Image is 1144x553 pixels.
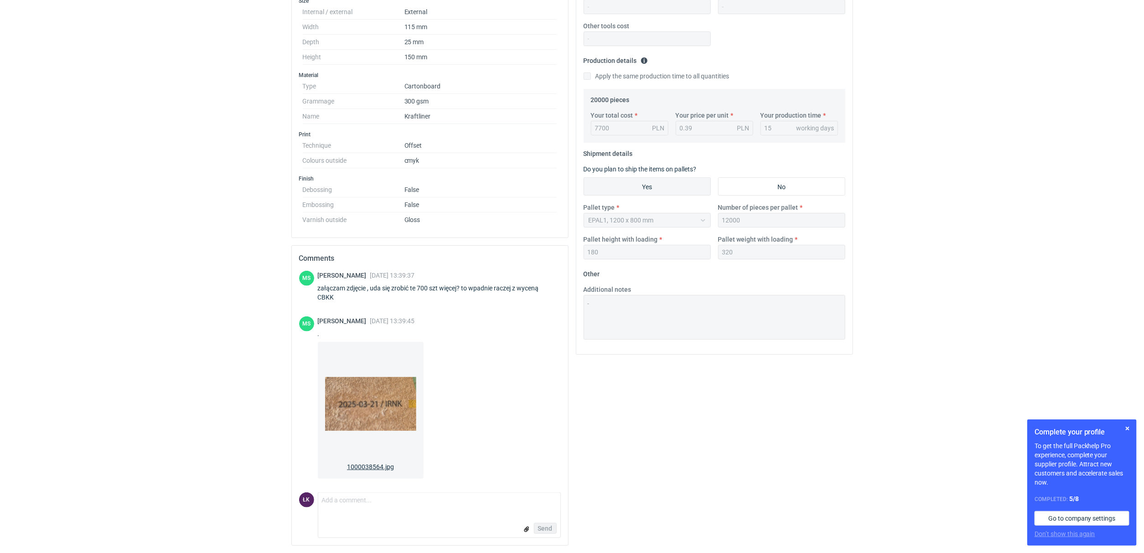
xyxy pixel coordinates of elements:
div: PLN [737,124,750,133]
label: Number of pieces per pallet [718,203,798,212]
span: [PERSON_NAME] [318,317,370,325]
button: Skip for now [1122,423,1133,434]
dd: 300 gsm [404,94,557,109]
dt: Height [303,50,404,65]
h1: Complete your profile [1035,427,1129,438]
span: [DATE] 13:39:37 [370,272,415,279]
h3: Material [299,72,561,79]
a: 1000038564.jpg [318,342,424,479]
img: Ppc29GTGVAE7DNvGMPUUCC1xnLbKXEctNpOszYAT.jpg [325,349,416,459]
dt: Embossing [303,197,404,212]
figcaption: MS [299,271,314,286]
label: Pallet weight with loading [718,235,793,244]
dd: False [404,182,557,197]
dd: cmyk [404,153,557,168]
dt: Name [303,109,404,124]
figcaption: ŁK [299,492,314,507]
dt: Depth [303,35,404,50]
a: Go to company settings [1035,511,1129,526]
dd: 115 mm [404,20,557,35]
textarea: - [584,295,845,340]
dt: Varnish outside [303,212,404,223]
dt: Debossing [303,182,404,197]
legend: Shipment details [584,146,633,157]
label: Other tools cost [584,21,630,31]
button: Send [534,523,557,534]
div: Łukasz Kowalski [299,492,314,507]
div: working days [797,124,834,133]
label: Do you plan to ship the items on pallets? [584,165,697,173]
span: [DATE] 13:39:45 [370,317,415,325]
dd: Offset [404,138,557,153]
legend: Other [584,267,600,278]
strong: 5 / 8 [1069,495,1079,502]
dt: Type [303,79,404,94]
dt: Colours outside [303,153,404,168]
button: Don’t show this again [1035,529,1095,538]
span: 1000038564.jpg [347,459,394,471]
label: Your price per unit [676,111,729,120]
dd: 150 mm [404,50,557,65]
label: Your production time [761,111,822,120]
legend: 20000 pieces [591,93,630,103]
div: Maciej Sikora [299,271,314,286]
label: Apply the same production time to all quantities [584,72,730,81]
div: PLN [652,124,665,133]
div: . [318,329,424,338]
label: Your total cost [591,111,633,120]
dd: Kraftliner [404,109,557,124]
div: Completed: [1035,494,1129,504]
div: załączam zdjęcie , uda się zrobić te 700 szt więcej? to wpadnie raczej z wyceną CBKK [318,284,561,302]
dd: Gloss [404,212,557,223]
dd: 25 mm [404,35,557,50]
h2: Comments [299,253,561,264]
legend: Production details [584,53,648,64]
label: Pallet type [584,203,615,212]
figcaption: MS [299,316,314,331]
dt: Internal / external [303,5,404,20]
h3: Print [299,131,561,138]
dd: Cartonboard [404,79,557,94]
label: Pallet height with loading [584,235,658,244]
dt: Width [303,20,404,35]
dt: Technique [303,138,404,153]
dd: External [404,5,557,20]
span: [PERSON_NAME] [318,272,370,279]
p: To get the full Packhelp Pro experience, complete your supplier profile. Attract new customers an... [1035,441,1129,487]
span: Send [538,525,553,532]
dt: Grammage [303,94,404,109]
dd: False [404,197,557,212]
div: Maciej Sikora [299,316,314,331]
label: Additional notes [584,285,632,294]
h3: Finish [299,175,561,182]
